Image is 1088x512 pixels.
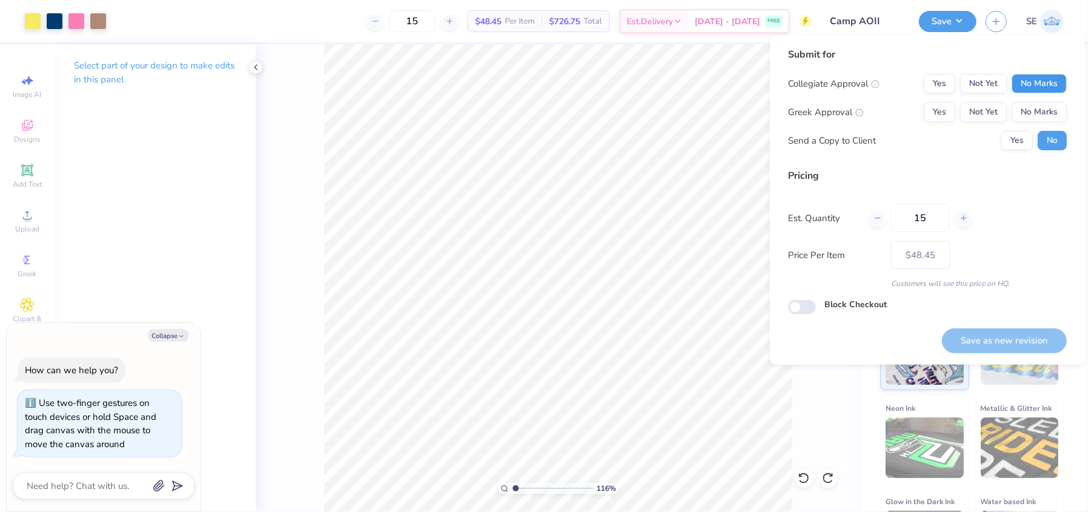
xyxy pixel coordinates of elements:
[1040,10,1064,33] img: Shirley Evaleen B
[15,224,39,234] span: Upload
[627,15,673,28] span: Est. Delivery
[960,74,1007,93] button: Not Yet
[505,15,535,28] span: Per Item
[981,417,1059,478] img: Metallic & Glitter Ink
[13,90,42,99] span: Image AI
[788,248,882,262] label: Price Per Item
[1026,10,1064,33] a: SE
[74,59,236,87] p: Select part of your design to make edits in this panel
[13,179,42,189] span: Add Text
[886,417,964,478] img: Neon Ink
[788,105,864,119] div: Greek Approval
[584,15,602,28] span: Total
[1038,131,1067,150] button: No
[788,211,860,225] label: Est. Quantity
[924,74,955,93] button: Yes
[981,402,1052,414] span: Metallic & Glitter Ink
[788,47,1067,62] div: Submit for
[148,329,189,342] button: Collapse
[960,102,1007,122] button: Not Yet
[919,11,976,32] button: Save
[788,278,1067,289] div: Customers will see this price on HQ.
[18,269,37,279] span: Greek
[1012,74,1067,93] button: No Marks
[475,15,501,28] span: $48.45
[824,298,887,311] label: Block Checkout
[981,495,1036,508] span: Water based Ink
[821,9,910,33] input: Untitled Design
[886,402,915,414] span: Neon Ink
[695,15,760,28] span: [DATE] - [DATE]
[788,134,876,148] div: Send a Copy to Client
[1026,15,1037,28] span: SE
[389,10,436,32] input: – –
[1012,102,1067,122] button: No Marks
[886,495,955,508] span: Glow in the Dark Ink
[924,102,955,122] button: Yes
[25,397,156,450] div: Use two-finger gestures on touch devices or hold Space and drag canvas with the mouse to move the...
[788,77,879,91] div: Collegiate Approval
[6,314,48,333] span: Clipart & logos
[788,168,1067,183] div: Pricing
[1001,131,1033,150] button: Yes
[596,483,616,494] span: 116 %
[549,15,580,28] span: $726.75
[25,364,118,376] div: How can we help you?
[14,135,41,144] span: Designs
[767,17,780,25] span: FREE
[891,204,950,232] input: – –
